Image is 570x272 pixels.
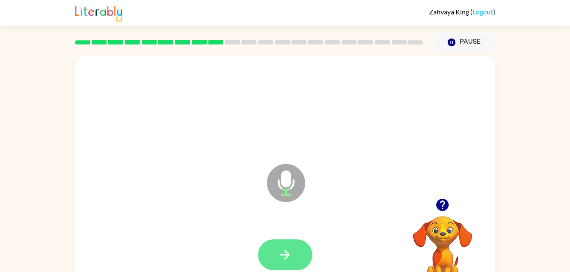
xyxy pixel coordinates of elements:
span: Zahvaya King [429,8,470,16]
a: Logout [472,8,493,16]
img: Literably [75,3,122,22]
div: ( ) [429,8,495,16]
button: Pause [434,33,495,52]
